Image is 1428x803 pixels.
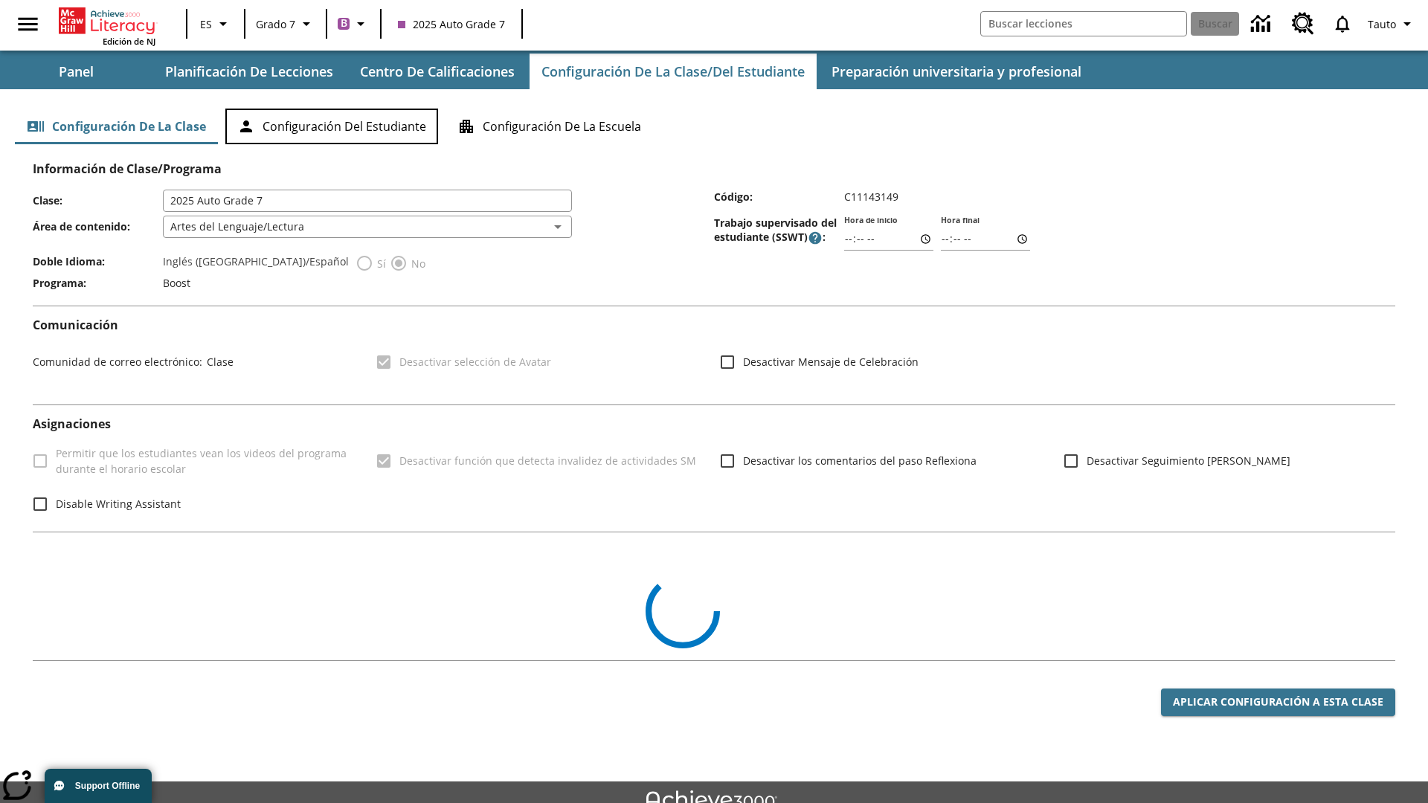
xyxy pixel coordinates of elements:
span: Permitir que los estudiantes vean los videos del programa durante el horario escolar [56,445,353,477]
span: C11143149 [844,190,898,204]
div: Información de Clase/Programa [33,176,1395,294]
span: Disable Writing Assistant [56,496,181,512]
button: Boost El color de la clase es morado/púrpura. Cambiar el color de la clase. [332,10,376,37]
input: Buscar campo [981,12,1186,36]
a: Centro de información [1242,4,1283,45]
div: Comunicación [33,318,1395,393]
span: Comunidad de correo electrónico : [33,355,202,369]
span: Clase : [33,193,163,207]
span: No [408,256,425,271]
div: Colecciones de la Clase [33,544,1395,648]
button: Configuración de la clase/del estudiante [530,54,817,89]
button: Abrir el menú lateral [6,2,50,46]
button: Configuración de la clase [15,109,218,144]
a: Portada [59,6,155,36]
span: Desactivar Mensaje de Celebración [743,354,919,370]
button: Configuración de la escuela [446,109,653,144]
button: El Tiempo Supervisado de Trabajo Estudiantil es el período durante el cual los estudiantes pueden... [808,230,823,245]
button: Planificación de lecciones [153,54,345,89]
button: Centro de calificaciones [348,54,527,89]
span: Desactivar Seguimiento [PERSON_NAME] [1087,453,1290,468]
div: Artes del Lenguaje/Lectura [163,216,572,238]
span: Clase [202,355,234,369]
span: Support Offline [75,781,140,791]
span: ES [200,16,212,32]
button: Lenguaje: ES, Selecciona un idioma [192,10,239,37]
a: Centro de recursos, Se abrirá en una pestaña nueva. [1283,4,1323,44]
span: Edición de NJ [103,36,155,47]
button: Panel [1,54,150,89]
span: Desactivar selección de Avatar [399,354,551,370]
span: Programa : [33,276,163,290]
span: Tauto [1368,16,1396,32]
button: Configuración del estudiante [225,109,438,144]
button: Perfil/Configuración [1362,10,1422,37]
button: Preparación universitaria y profesional [820,54,1093,89]
input: Clase [163,190,572,212]
label: Hora de inicio [844,215,898,226]
span: Trabajo supervisado del estudiante (SSWT) : [714,216,844,245]
span: Área de contenido : [33,219,163,233]
button: Support Offline [45,769,152,803]
h2: Información de Clase/Programa [33,162,1395,176]
h2: Asignaciones [33,417,1395,431]
span: Boost [163,276,190,290]
span: Sí [373,256,386,271]
span: Grado 7 [256,16,295,32]
span: B [341,14,347,33]
div: Configuración de la clase/del estudiante [15,109,1413,144]
div: Portada [59,4,155,47]
span: Código : [714,190,844,204]
div: Asignaciones [33,417,1395,519]
h2: Comunicación [33,318,1395,332]
button: Aplicar configuración a esta clase [1161,688,1395,716]
span: Desactivar función que detecta invalidez de actividades SM [399,453,696,468]
label: Hora final [941,215,980,226]
span: Doble Idioma : [33,254,163,268]
span: 2025 Auto Grade 7 [398,16,505,32]
span: Desactivar los comentarios del paso Reflexiona [743,453,977,468]
button: Grado: Grado 7, Elige un grado [250,10,321,37]
label: Inglés ([GEOGRAPHIC_DATA])/Español [163,254,349,272]
a: Notificaciones [1323,4,1362,43]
